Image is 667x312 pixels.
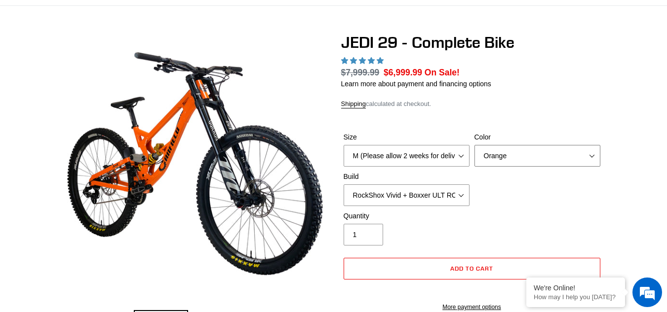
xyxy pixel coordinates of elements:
[341,80,491,88] a: Learn more about payment and financing options
[425,66,460,79] span: On Sale!
[341,33,603,52] h1: JEDI 29 - Complete Bike
[344,258,600,279] button: Add to cart
[341,99,603,109] div: calculated at checkout.
[344,211,470,221] label: Quantity
[450,265,493,272] span: Add to cart
[344,172,470,182] label: Build
[341,57,386,65] span: 5.00 stars
[384,68,422,77] span: $6,999.99
[474,132,600,142] label: Color
[344,132,470,142] label: Size
[534,293,618,301] p: How may I help you today?
[534,284,618,292] div: We're Online!
[341,100,366,108] a: Shipping
[341,68,380,77] s: $7,999.99
[344,303,600,312] a: More payment options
